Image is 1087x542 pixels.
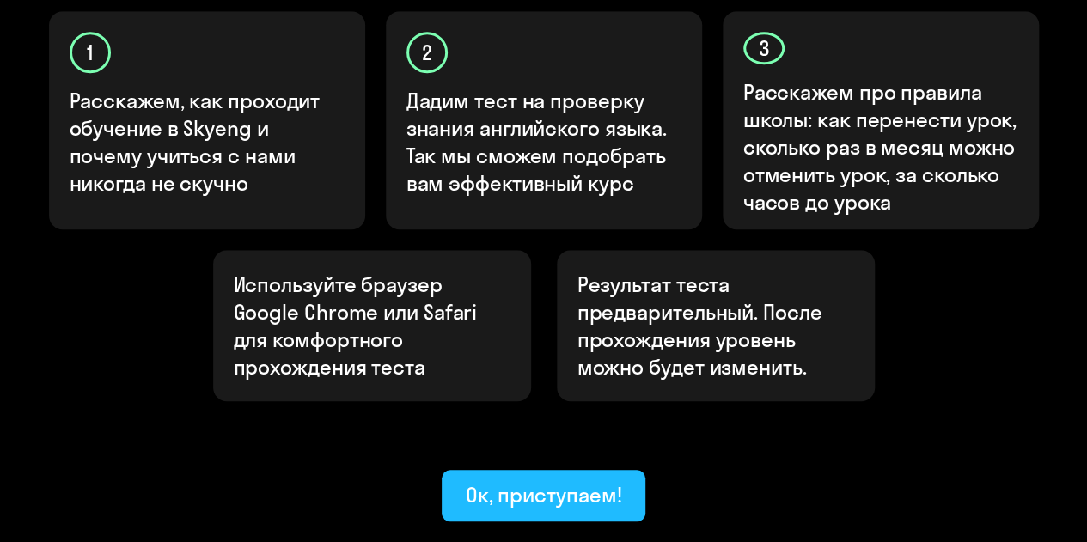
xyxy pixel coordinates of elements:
[70,87,346,197] p: Расскажем, как проходит обучение в Skyeng и почему учиться с нами никогда не скучно
[406,32,448,73] div: 2
[234,271,510,381] p: Используйте браузер Google Chrome или Safari для комфортного прохождения теста
[70,32,111,73] div: 1
[577,271,854,381] p: Результат теста предварительный. После прохождения уровень можно будет изменить.
[743,32,785,64] div: 3
[743,78,1020,216] p: Расскажем про правила школы: как перенести урок, сколько раз в месяц можно отменить урок, за скол...
[406,87,683,197] p: Дадим тест на проверку знания английского языка. Так мы сможем подобрать вам эффективный курс
[466,481,622,509] div: Ок, приступаем!
[442,470,646,521] button: Ок, приступаем!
